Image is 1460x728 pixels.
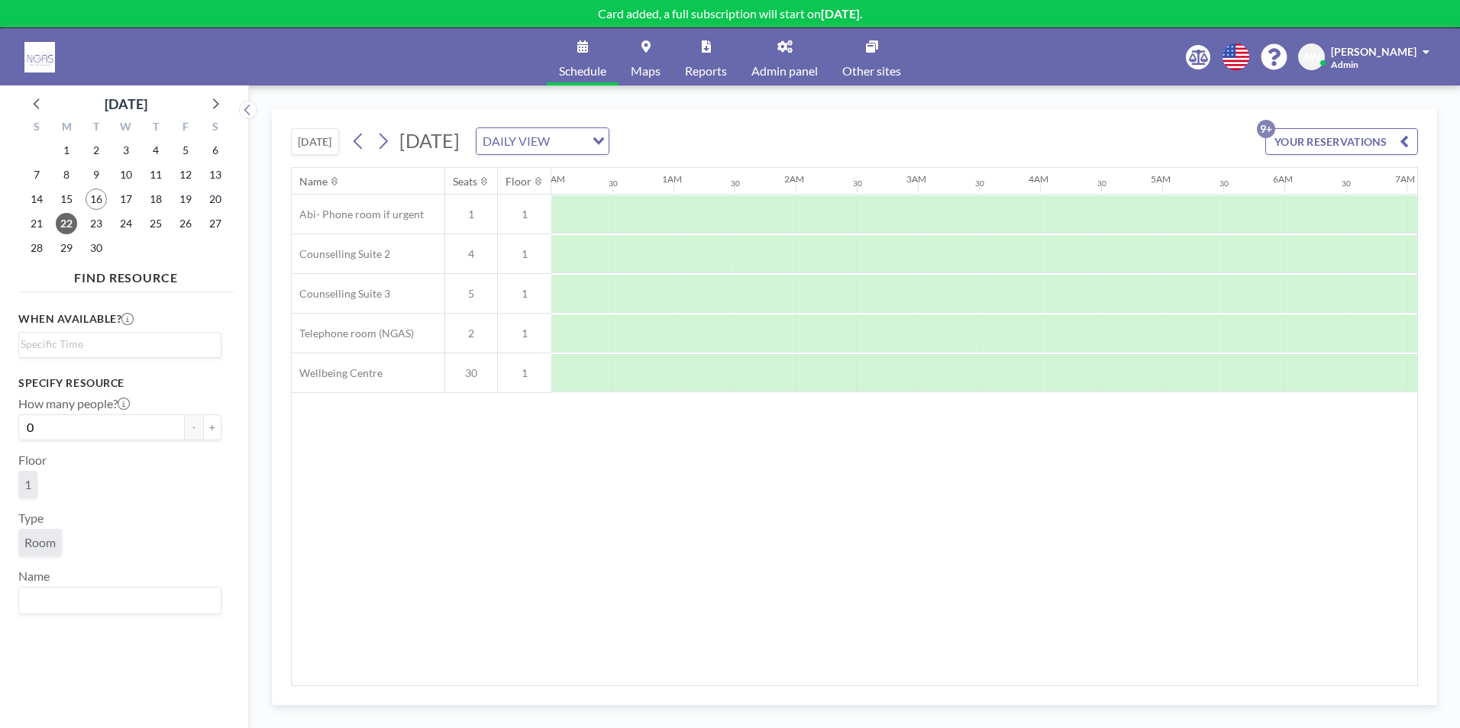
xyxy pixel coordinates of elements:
span: Tuesday, September 2, 2025 [86,140,107,161]
div: Seats [453,175,477,188]
span: 1 [498,327,551,340]
span: 4 [445,247,497,261]
span: Admin [1331,59,1358,70]
div: 30 [731,179,740,188]
span: Thursday, September 4, 2025 [145,140,166,161]
div: T [82,118,111,138]
input: Search for option [21,591,212,610]
input: Search for option [554,131,583,151]
span: Schedule [559,65,606,77]
div: F [170,118,200,138]
span: Telephone room (NGAS) [292,327,414,340]
a: Maps [619,28,673,85]
span: Reports [685,65,727,77]
div: 12AM [540,173,565,185]
div: 30 [975,179,984,188]
span: 1 [498,366,551,380]
label: Name [18,569,50,584]
a: Admin panel [739,28,830,85]
div: S [200,118,230,138]
button: + [203,414,221,440]
span: Saturday, September 13, 2025 [205,164,226,185]
p: 9+ [1257,120,1275,138]
span: Tuesday, September 30, 2025 [86,237,107,259]
div: 3AM [906,173,926,185]
span: Monday, September 22, 2025 [56,213,77,234]
span: 30 [445,366,497,380]
span: Friday, September 12, 2025 [175,164,196,185]
span: Friday, September 26, 2025 [175,213,196,234]
div: Floor [506,175,531,188]
div: T [141,118,170,138]
span: Wednesday, September 3, 2025 [115,140,137,161]
span: [PERSON_NAME] [1331,45,1416,58]
div: Name [299,175,328,188]
span: Saturday, September 6, 2025 [205,140,226,161]
div: 6AM [1273,173,1293,185]
a: Other sites [830,28,913,85]
span: 1 [445,208,497,221]
span: Monday, September 29, 2025 [56,237,77,259]
span: Wednesday, September 17, 2025 [115,188,137,210]
div: 4AM [1029,173,1048,185]
span: 1 [24,477,31,492]
span: Room [24,535,56,550]
span: Thursday, September 11, 2025 [145,164,166,185]
span: Counselling Suite 3 [292,287,390,301]
span: Tuesday, September 23, 2025 [86,213,107,234]
a: Reports [673,28,739,85]
span: Thursday, September 18, 2025 [145,188,166,210]
label: Floor [18,453,47,468]
span: Thursday, September 25, 2025 [145,213,166,234]
span: Friday, September 19, 2025 [175,188,196,210]
span: Sunday, September 14, 2025 [26,188,47,210]
span: Maps [631,65,661,77]
div: M [52,118,82,138]
div: 30 [1097,179,1106,188]
span: 2 [445,327,497,340]
label: Type [18,511,44,526]
b: [DATE] [821,6,860,21]
button: - [185,414,203,440]
span: AW [1303,50,1321,64]
label: How many people? [18,396,130,411]
div: 30 [1342,179,1351,188]
span: Saturday, September 20, 2025 [205,188,226,210]
button: [DATE] [291,128,339,155]
span: Wellbeing Centre [292,366,383,380]
span: Other sites [842,65,901,77]
h3: Specify resource [18,376,221,390]
div: S [22,118,52,138]
span: [DATE] [399,129,460,152]
div: 7AM [1395,173,1415,185]
span: Sunday, September 21, 2025 [26,213,47,234]
span: DAILY VIEW [480,131,553,151]
img: organization-logo [24,42,55,72]
span: Abi- Phone room if urgent [292,208,424,221]
span: 1 [498,208,551,221]
button: YOUR RESERVATIONS9+ [1265,128,1418,155]
span: Counselling Suite 2 [292,247,390,261]
div: W [111,118,141,138]
h4: FIND RESOURCE [18,264,234,285]
span: Monday, September 15, 2025 [56,188,77,210]
span: Tuesday, September 16, 2025 [86,188,107,210]
span: Monday, September 8, 2025 [56,164,77,185]
div: 1AM [662,173,682,185]
span: Sunday, September 28, 2025 [26,237,47,259]
div: Search for option [476,128,609,154]
div: [DATE] [105,93,147,114]
div: 30 [609,179,618,188]
a: Schedule [547,28,619,85]
span: Friday, September 5, 2025 [175,140,196,161]
div: Search for option [19,333,221,356]
span: Sunday, September 7, 2025 [26,164,47,185]
span: Monday, September 1, 2025 [56,140,77,161]
input: Search for option [21,336,212,353]
div: 2AM [784,173,804,185]
div: Search for option [19,588,221,614]
span: Wednesday, September 24, 2025 [115,213,137,234]
span: 1 [498,247,551,261]
span: 5 [445,287,497,301]
span: Wednesday, September 10, 2025 [115,164,137,185]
